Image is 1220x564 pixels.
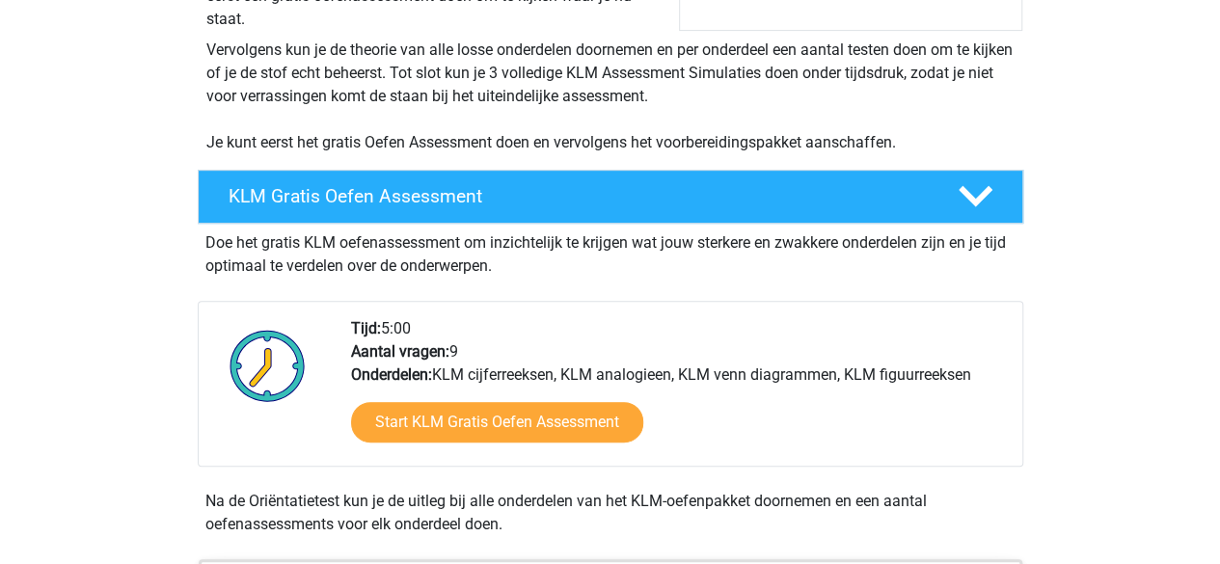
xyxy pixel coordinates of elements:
[199,39,1022,154] div: Vervolgens kun je de theorie van alle losse onderdelen doornemen en per onderdeel een aantal test...
[229,185,927,207] h4: KLM Gratis Oefen Assessment
[351,319,381,337] b: Tijd:
[219,317,316,414] img: Klok
[198,224,1023,278] div: Doe het gratis KLM oefenassessment om inzichtelijk te krijgen wat jouw sterkere en zwakkere onder...
[351,365,432,384] b: Onderdelen:
[351,342,449,361] b: Aantal vragen:
[337,317,1021,466] div: 5:00 9 KLM cijferreeksen, KLM analogieen, KLM venn diagrammen, KLM figuurreeksen
[198,490,1023,536] div: Na de Oriëntatietest kun je de uitleg bij alle onderdelen van het KLM-oefenpakket doornemen en ee...
[190,170,1031,224] a: KLM Gratis Oefen Assessment
[351,402,643,443] a: Start KLM Gratis Oefen Assessment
